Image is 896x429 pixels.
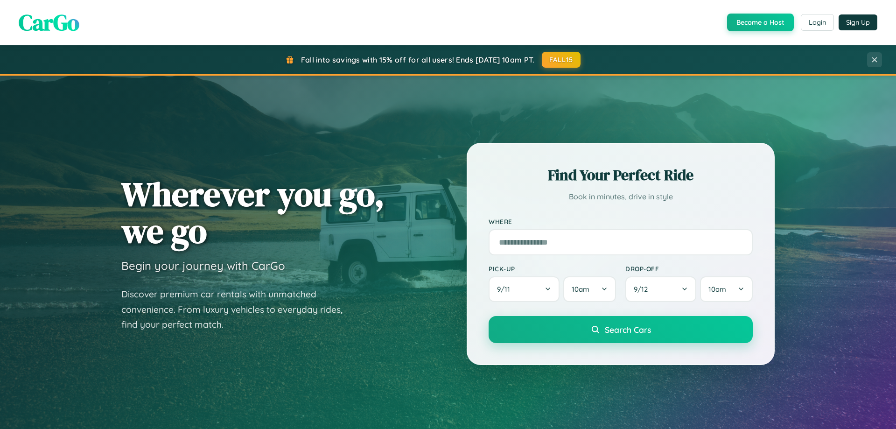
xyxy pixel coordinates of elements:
[708,285,726,294] span: 10am
[801,14,834,31] button: Login
[489,190,753,204] p: Book in minutes, drive in style
[563,276,616,302] button: 10am
[634,285,652,294] span: 9 / 12
[489,276,560,302] button: 9/11
[489,218,753,225] label: Where
[839,14,877,30] button: Sign Up
[605,324,651,335] span: Search Cars
[572,285,589,294] span: 10am
[727,14,794,31] button: Become a Host
[625,265,753,273] label: Drop-off
[121,176,385,249] h1: Wherever you go, we go
[625,276,696,302] button: 9/12
[489,165,753,185] h2: Find Your Perfect Ride
[542,52,581,68] button: FALL15
[301,55,535,64] span: Fall into savings with 15% off for all users! Ends [DATE] 10am PT.
[497,285,515,294] span: 9 / 11
[121,287,355,332] p: Discover premium car rentals with unmatched convenience. From luxury vehicles to everyday rides, ...
[19,7,79,38] span: CarGo
[489,265,616,273] label: Pick-up
[700,276,753,302] button: 10am
[121,259,285,273] h3: Begin your journey with CarGo
[489,316,753,343] button: Search Cars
